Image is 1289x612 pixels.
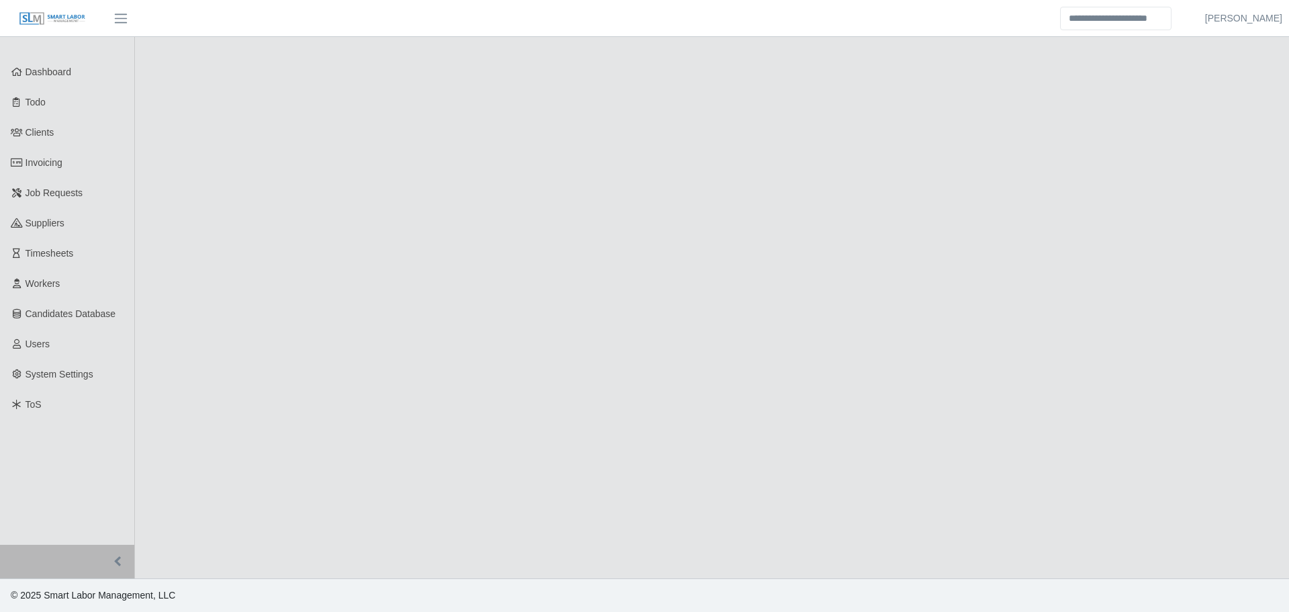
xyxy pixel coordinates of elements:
span: Users [26,339,50,349]
span: Todo [26,97,46,107]
span: ToS [26,399,42,410]
input: Search [1060,7,1172,30]
span: Invoicing [26,157,62,168]
a: [PERSON_NAME] [1205,11,1282,26]
span: © 2025 Smart Labor Management, LLC [11,590,175,601]
span: Suppliers [26,218,64,228]
span: Dashboard [26,67,72,77]
span: Workers [26,278,60,289]
span: System Settings [26,369,93,380]
span: Job Requests [26,187,83,198]
span: Clients [26,127,54,138]
img: SLM Logo [19,11,86,26]
span: Candidates Database [26,308,116,319]
span: Timesheets [26,248,74,259]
